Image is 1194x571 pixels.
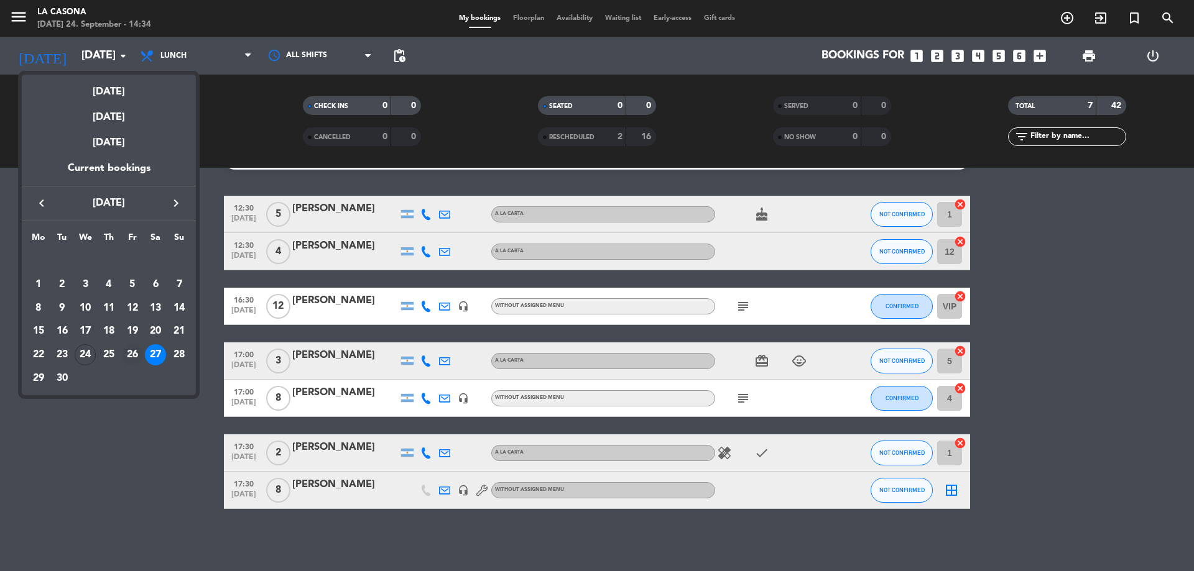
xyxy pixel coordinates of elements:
td: September 11, 2025 [97,296,121,320]
div: [DATE] [22,126,196,160]
div: 5 [122,274,143,295]
div: 30 [52,368,73,389]
td: September 4, 2025 [97,273,121,296]
div: 4 [98,274,119,295]
td: September 25, 2025 [97,343,121,367]
td: September 14, 2025 [167,296,191,320]
td: September 24, 2025 [73,343,97,367]
div: Current bookings [22,160,196,186]
div: 9 [52,298,73,319]
div: 17 [75,321,96,342]
div: 6 [145,274,166,295]
div: 27 [145,344,166,365]
div: 23 [52,344,73,365]
div: 25 [98,344,119,365]
td: September 16, 2025 [50,319,74,343]
button: keyboard_arrow_left [30,195,53,211]
td: September 17, 2025 [73,319,97,343]
td: September 1, 2025 [27,273,50,296]
td: September 15, 2025 [27,319,50,343]
div: [DATE] [22,75,196,100]
th: Thursday [97,231,121,250]
td: September 9, 2025 [50,296,74,320]
div: 26 [122,344,143,365]
div: 16 [52,321,73,342]
div: 28 [169,344,190,365]
td: September 21, 2025 [167,319,191,343]
td: September 22, 2025 [27,343,50,367]
td: September 5, 2025 [121,273,144,296]
th: Sunday [167,231,191,250]
td: September 2, 2025 [50,273,74,296]
th: Monday [27,231,50,250]
div: 13 [145,298,166,319]
div: 22 [28,344,49,365]
i: keyboard_arrow_left [34,196,49,211]
td: September 10, 2025 [73,296,97,320]
td: September 8, 2025 [27,296,50,320]
div: 18 [98,321,119,342]
th: Tuesday [50,231,74,250]
div: 10 [75,298,96,319]
div: 24 [75,344,96,365]
td: September 7, 2025 [167,273,191,296]
td: September 12, 2025 [121,296,144,320]
div: 20 [145,321,166,342]
th: Saturday [144,231,168,250]
td: September 27, 2025 [144,343,168,367]
div: 19 [122,321,143,342]
td: September 23, 2025 [50,343,74,367]
td: September 20, 2025 [144,319,168,343]
div: 1 [28,274,49,295]
div: 21 [169,321,190,342]
th: Wednesday [73,231,97,250]
td: September 6, 2025 [144,273,168,296]
td: September 30, 2025 [50,367,74,390]
th: Friday [121,231,144,250]
button: keyboard_arrow_right [165,195,187,211]
td: September 29, 2025 [27,367,50,390]
td: September 26, 2025 [121,343,144,367]
td: September 18, 2025 [97,319,121,343]
div: 14 [169,298,190,319]
div: 2 [52,274,73,295]
div: 15 [28,321,49,342]
div: 7 [169,274,190,295]
div: 29 [28,368,49,389]
div: 8 [28,298,49,319]
td: September 19, 2025 [121,319,144,343]
div: 11 [98,298,119,319]
div: 12 [122,298,143,319]
td: SEP [27,249,191,273]
div: 3 [75,274,96,295]
span: [DATE] [53,195,165,211]
td: September 3, 2025 [73,273,97,296]
td: September 13, 2025 [144,296,168,320]
div: [DATE] [22,100,196,126]
i: keyboard_arrow_right [169,196,183,211]
td: September 28, 2025 [167,343,191,367]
